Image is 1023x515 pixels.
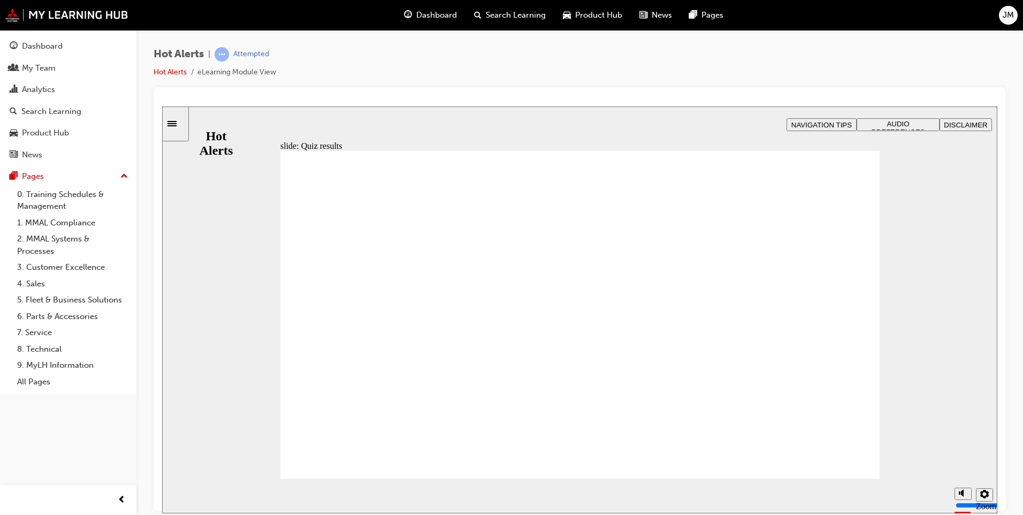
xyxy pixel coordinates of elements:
[639,9,647,22] span: news-icon
[13,215,132,231] a: 1. MMAL Compliance
[793,395,862,403] input: volume
[777,12,830,25] button: DISCLAIMER
[13,357,132,374] a: 9. MyLH Information
[4,80,132,100] a: Analytics
[118,494,126,507] span: prev-icon
[1003,9,1014,21] span: JM
[215,47,229,62] span: learningRecordVerb_ATTEMPT-icon
[792,381,810,393] button: Mute (Ctrl+Alt+M)
[22,84,55,96] div: Analytics
[395,4,465,26] a: guage-iconDashboard
[13,276,132,292] a: 4. Sales
[13,292,132,308] a: 5. Fleet & Business Solutions
[13,341,132,358] a: 8. Technical
[631,4,681,26] a: news-iconNews
[197,66,276,79] li: eLearning Module View
[10,150,18,160] span: news-icon
[13,259,132,276] a: 3. Customer Excellence
[22,62,56,74] div: My Team
[999,6,1018,25] button: JM
[4,166,132,186] button: Pages
[13,374,132,390] a: All Pages
[4,123,132,143] a: Product Hub
[681,4,732,26] a: pages-iconPages
[465,4,554,26] a: search-iconSearch Learning
[814,382,831,395] button: Settings
[10,107,17,117] span: search-icon
[13,308,132,325] a: 6. Parts & Accessories
[22,127,69,139] div: Product Hub
[4,34,132,166] button: DashboardMy TeamAnalyticsSearch LearningProduct HubNews
[5,8,128,22] img: mmal
[10,172,18,181] span: pages-icon
[4,102,132,122] a: Search Learning
[4,36,132,56] a: Dashboard
[554,4,631,26] a: car-iconProduct Hub
[486,9,546,21] span: Search Learning
[782,14,825,22] span: DISCLAIMER
[629,14,690,22] span: NAVIGATION TIPS
[10,128,18,138] span: car-icon
[404,9,412,22] span: guage-icon
[21,105,81,118] div: Search Learning
[13,231,132,259] a: 2. MMAL Systems & Processes
[814,395,834,423] label: Zoom to fit
[208,48,210,60] span: |
[694,12,777,25] button: AUDIO PREFERENCES
[10,42,18,51] span: guage-icon
[120,170,128,184] span: up-icon
[22,170,44,183] div: Pages
[689,9,697,22] span: pages-icon
[13,186,132,215] a: 0. Training Schedules & Management
[233,49,269,59] div: Attempted
[474,9,482,22] span: search-icon
[652,9,672,21] span: News
[154,67,187,77] a: Hot Alerts
[563,9,571,22] span: car-icon
[787,372,830,407] div: misc controls
[154,48,204,60] span: Hot Alerts
[575,9,622,21] span: Product Hub
[13,324,132,341] a: 7. Service
[10,64,18,73] span: people-icon
[22,149,42,161] div: News
[701,9,723,21] span: Pages
[22,40,63,52] div: Dashboard
[624,12,694,25] button: NAVIGATION TIPS
[709,13,763,29] span: AUDIO PREFERENCES
[10,85,18,95] span: chart-icon
[4,145,132,165] a: News
[4,58,132,78] a: My Team
[416,9,457,21] span: Dashboard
